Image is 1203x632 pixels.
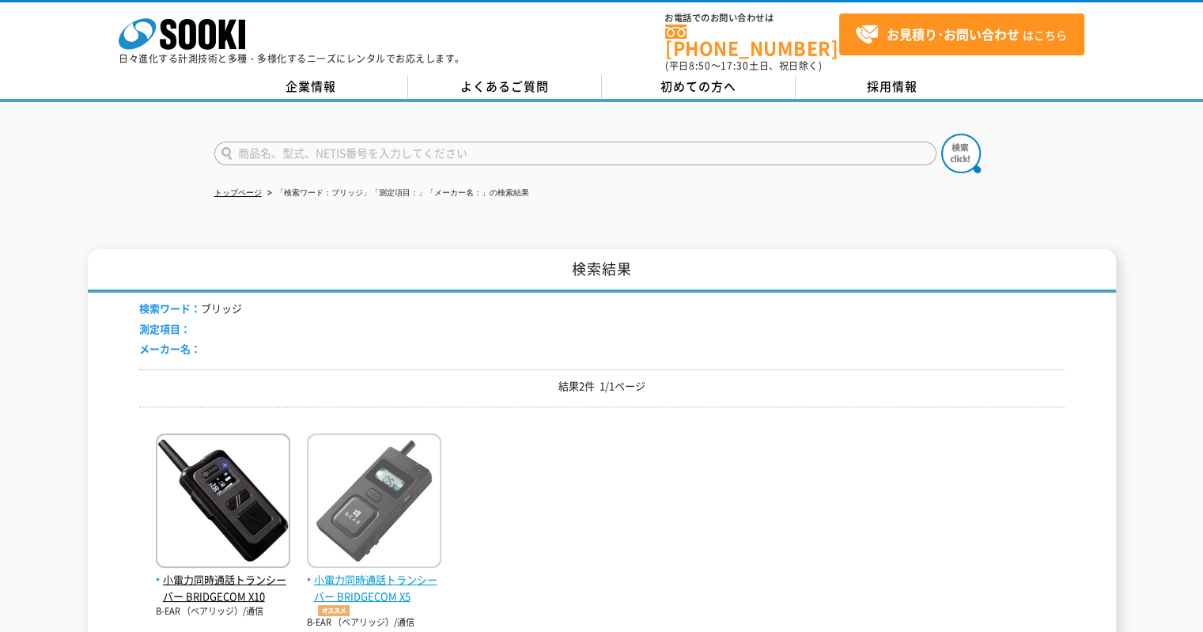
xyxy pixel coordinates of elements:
a: よくあるご質問 [408,75,602,99]
p: 結果2件 1/1ページ [139,378,1065,395]
span: はこちら [855,23,1067,47]
a: トップページ [214,188,262,197]
span: 8:50 [689,59,711,73]
img: オススメ [314,605,354,616]
img: btn_search.png [941,134,981,173]
a: お見積り･お問い合わせはこちら [839,13,1084,55]
a: 小電力同時通話トランシーバー BRIDGECOM X5オススメ [307,555,441,615]
a: [PHONE_NUMBER] [665,25,839,57]
p: B-EAR （ベアリッジ）/通信 [156,605,290,619]
span: 小電力同時通話トランシーバー BRIDGECOM X10 [156,572,290,605]
li: 「検索ワード：ブリッジ」「測定項目：」「メーカー名：」の検索結果 [264,185,529,202]
h1: 検索結果 [88,249,1116,293]
p: 日々進化する計測技術と多種・多様化するニーズにレンタルでお応えします。 [119,54,465,63]
span: お電話でのお問い合わせは [665,13,839,23]
span: 小電力同時通話トランシーバー BRIDGECOM X5 [307,572,441,616]
a: 企業情報 [214,75,408,99]
span: 検索ワード： [139,301,201,316]
img: BRIDGECOM X5 [307,433,441,572]
span: 17:30 [721,59,749,73]
span: 測定項目： [139,321,191,336]
li: ブリッジ [139,301,242,317]
a: 採用情報 [796,75,989,99]
p: B-EAR （ベアリッジ）/通信 [307,616,441,630]
strong: お見積り･お問い合わせ [887,25,1020,44]
span: 初めての方へ [660,78,736,95]
input: 商品名、型式、NETIS番号を入力してください [214,142,936,165]
a: 小電力同時通話トランシーバー BRIDGECOM X10 [156,555,290,604]
span: メーカー名： [139,341,201,356]
img: BRIDGECOM X10 [156,433,290,572]
a: 初めての方へ [602,75,796,99]
span: (平日 ～ 土日、祝日除く) [665,59,822,73]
